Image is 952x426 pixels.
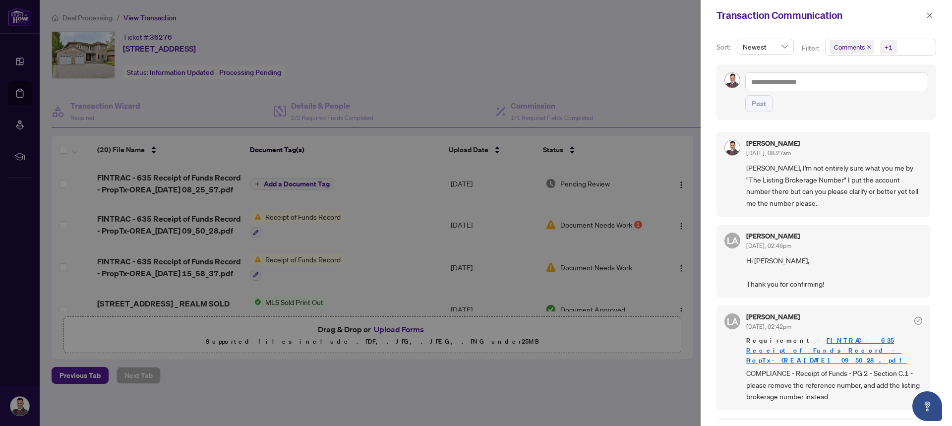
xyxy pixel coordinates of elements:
[746,255,922,290] span: Hi [PERSON_NAME], Thank you for confirming!
[746,162,922,209] span: [PERSON_NAME], I'm not entirely sure what you me by "The Listing Brokerage Number" I put the acco...
[716,8,923,23] div: Transaction Communication
[746,336,907,365] a: FINTRAC - 635 Receipt of Funds Record - PropTx-OREA_[DATE] 09_50_28.pdf
[867,45,872,50] span: close
[746,149,791,157] span: [DATE], 08:27am
[746,242,791,249] span: [DATE], 02:46pm
[725,140,740,155] img: Profile Icon
[802,43,821,54] p: Filter:
[914,317,922,325] span: check-circle
[885,42,892,52] div: +1
[830,40,874,54] span: Comments
[746,233,800,240] h5: [PERSON_NAME]
[912,391,942,421] button: Open asap
[727,314,738,328] span: LA
[834,42,865,52] span: Comments
[746,336,922,365] span: Requirement -
[725,73,740,88] img: Profile Icon
[746,367,922,402] span: COMPLIANCE - Receipt of Funds - PG 2 - Section C.1 - please remove the reference number, and add ...
[745,95,773,112] button: Post
[746,323,791,330] span: [DATE], 02:42pm
[743,39,788,54] span: Newest
[746,140,800,147] h5: [PERSON_NAME]
[926,12,933,19] span: close
[727,234,738,247] span: LA
[746,313,800,320] h5: [PERSON_NAME]
[716,42,733,53] p: Sort:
